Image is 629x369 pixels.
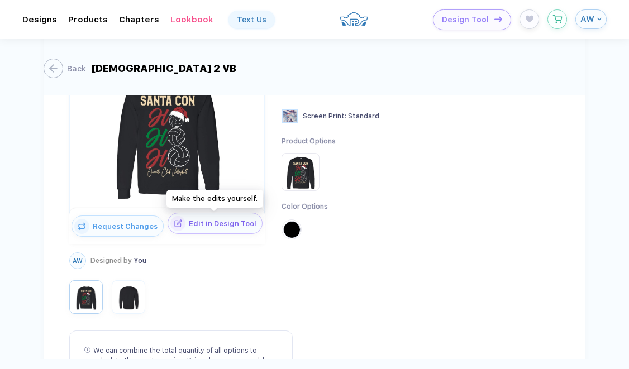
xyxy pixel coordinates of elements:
[89,222,163,231] span: Request Changes
[74,219,89,234] img: icon
[339,7,369,31] img: crown
[185,219,262,228] span: Edit in Design Tool
[73,257,83,265] span: AW
[284,155,317,189] img: Product Option
[90,257,146,265] div: You
[237,15,266,24] div: Text Us
[303,112,346,120] span: Screen Print :
[282,109,298,123] img: Screen Print
[170,15,213,25] div: Lookbook
[68,15,108,25] div: ProductsToggle dropdown menu
[73,57,261,208] img: 7c49516d-60ed-493e-92b7-a958206a7bc2_nt_front_1756861769150.jpg
[22,15,57,25] div: DesignsToggle dropdown menu
[119,15,159,25] div: ChaptersToggle dropdown menu chapters
[282,137,336,146] div: Product Options
[494,16,502,22] img: icon
[168,213,263,234] button: iconEdit in Design Tool
[580,14,594,24] span: AW
[170,216,185,231] img: icon
[67,64,86,73] div: Back
[348,112,379,120] span: Standard
[433,9,511,30] button: Design Toolicon
[442,15,489,25] span: Design Tool
[228,11,275,28] a: Text Us
[575,9,607,29] button: AW
[72,215,164,237] button: iconRequest Changes
[166,190,263,208] div: Make the edits yourself.
[72,283,100,311] img: 7c49516d-60ed-493e-92b7-a958206a7bc2_nt_front_1756861769150.jpg
[170,15,213,25] div: LookbookToggle dropdown menu chapters
[69,252,86,269] button: AW
[90,257,132,265] span: Designed by
[282,202,336,212] div: Color Options
[92,63,236,74] div: [DEMOGRAPHIC_DATA] 2 VB
[115,283,142,311] img: 7c49516d-60ed-493e-92b7-a958206a7bc2_nt_back_1756861769152.jpg
[44,59,86,78] button: Back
